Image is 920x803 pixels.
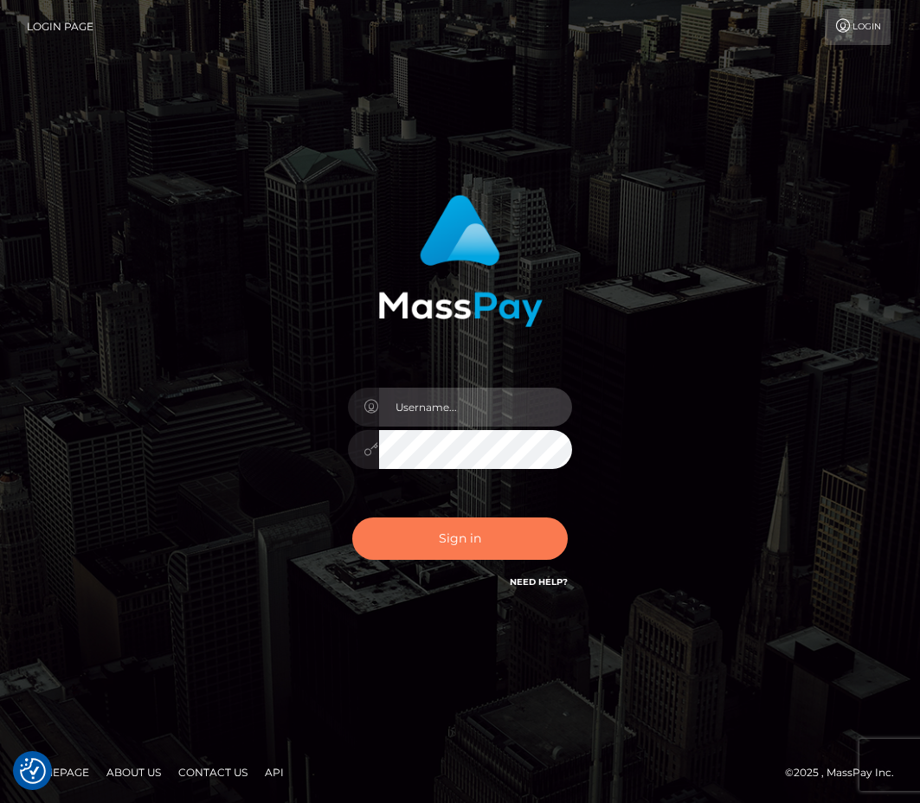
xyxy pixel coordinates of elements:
[785,763,907,782] div: © 2025 , MassPay Inc.
[510,576,568,588] a: Need Help?
[20,758,46,784] img: Revisit consent button
[171,759,254,786] a: Contact Us
[19,759,96,786] a: Homepage
[825,9,891,45] a: Login
[378,195,543,327] img: MassPay Login
[258,759,291,786] a: API
[20,758,46,784] button: Consent Preferences
[100,759,168,786] a: About Us
[27,9,93,45] a: Login Page
[379,388,573,427] input: Username...
[352,517,569,560] button: Sign in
